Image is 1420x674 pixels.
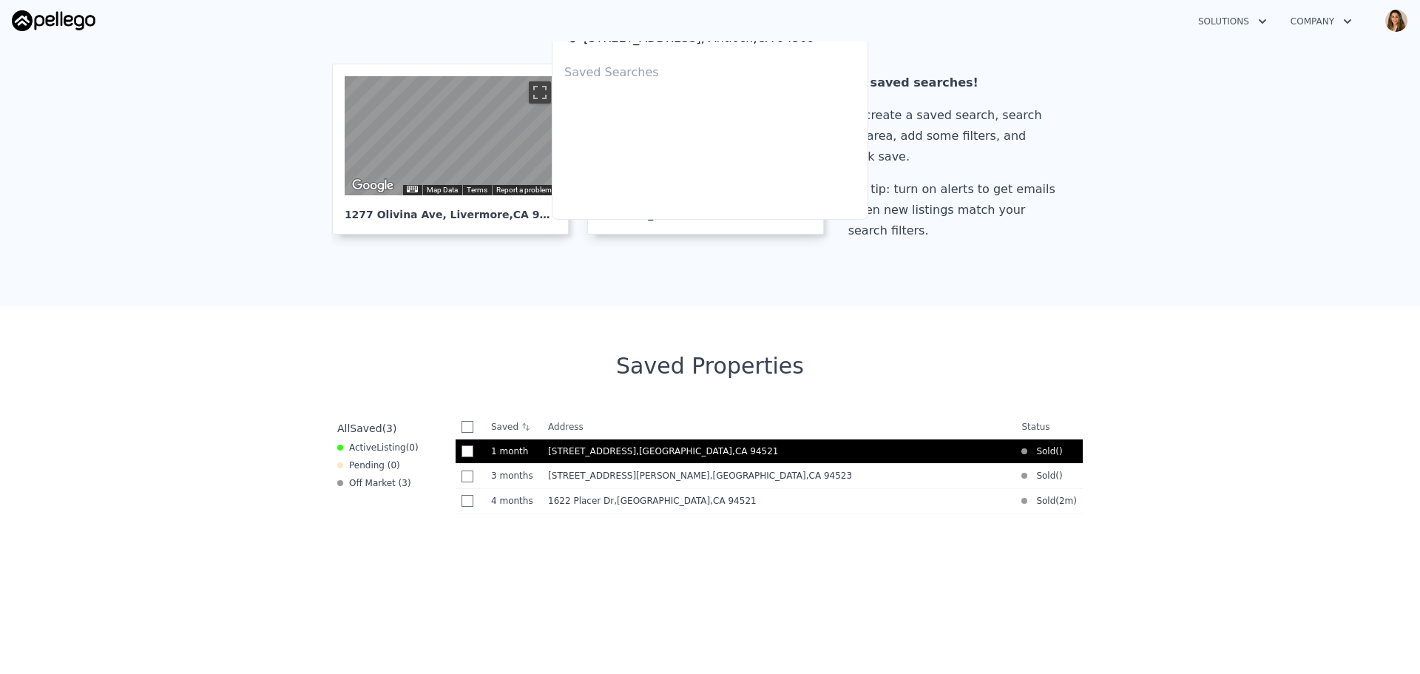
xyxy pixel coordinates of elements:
span: [STREET_ADDRESS][PERSON_NAME] [548,471,710,481]
span: Sold ( [1027,445,1059,457]
a: Open this area in Google Maps (opens a new window) [348,176,397,195]
button: Toggle fullscreen view [529,81,551,104]
button: Map Data [427,185,458,195]
button: Solutions [1186,8,1279,35]
div: To create a saved search, search an area, add some filters, and click save. [848,105,1061,167]
span: , [GEOGRAPHIC_DATA] [636,446,784,456]
div: Street View [345,76,556,195]
div: Map [345,76,556,195]
img: avatar [1384,9,1408,33]
time: 2025-06-02 05:00 [1059,495,1073,507]
div: No saved searches! [848,73,1061,93]
span: ) [1059,470,1063,482]
button: Keyboard shortcuts [407,186,417,192]
div: Pending ( 0 ) [337,459,400,471]
div: All ( 3 ) [337,421,396,436]
time: 2025-05-02 01:40 [491,470,536,482]
a: Report a problem [496,186,552,194]
span: ) [1073,495,1077,507]
span: Sold ( [1027,470,1059,482]
span: Sold ( [1027,495,1059,507]
span: Listing [376,442,406,453]
div: 1277 Olivina Ave , Livermore [345,195,556,222]
span: , CA 94521 [710,496,756,506]
div: Saved Searches [558,52,862,87]
th: Saved [485,415,542,439]
time: 2025-04-28 21:58 [491,495,536,507]
a: Map 1277 Olivina Ave, Livermore,CA 94551 [332,64,581,235]
span: Active ( 0 ) [349,442,419,454]
img: Google [348,176,397,195]
span: [STREET_ADDRESS] [548,446,636,456]
div: Off Market ( 3 ) [337,477,411,489]
span: , CA 94551 [509,209,568,220]
a: Terms [467,186,487,194]
div: Pro tip: turn on alerts to get emails when new listings match your search filters. [848,179,1061,241]
button: Company [1279,8,1364,35]
time: 2025-06-30 19:05 [491,445,536,457]
th: Status [1015,415,1083,439]
span: , [GEOGRAPHIC_DATA] [710,471,858,481]
span: 1622 Placer Dr [548,496,614,506]
img: Pellego [12,10,95,31]
div: Saved Properties [331,353,1089,380]
span: , CA 94523 [806,471,852,481]
span: Saved [350,422,382,434]
span: , [GEOGRAPHIC_DATA] [614,496,762,506]
span: , CA 94521 [732,446,778,456]
span: ) [1059,445,1063,457]
th: Address [542,415,1015,439]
